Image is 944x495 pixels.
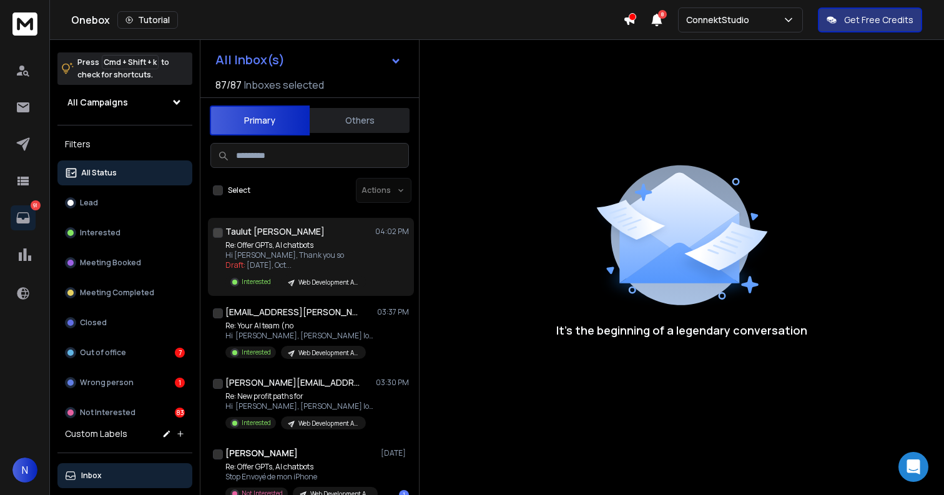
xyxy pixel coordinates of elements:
button: All Inbox(s) [205,47,411,72]
p: Web Development Agency Last [298,278,358,287]
button: Not Interested83 [57,400,192,425]
button: Wrong person1 [57,370,192,395]
button: Meeting Completed [57,280,192,305]
a: 91 [11,205,36,230]
p: 04:02 PM [375,227,409,237]
p: Inbox [81,471,102,481]
h3: Filters [57,135,192,153]
p: Hi [PERSON_NAME], [PERSON_NAME] looped me in here. [225,331,375,341]
p: Re: New profit paths for [225,391,375,401]
button: Others [310,107,410,134]
button: Meeting Booked [57,250,192,275]
button: N [12,458,37,483]
p: Re: Your AI team (no [225,321,375,331]
p: Web Development Agency Last [298,348,358,358]
p: It’s the beginning of a legendary conversation [556,321,807,339]
button: Get Free Credits [818,7,922,32]
label: Select [228,185,250,195]
p: 03:30 PM [376,378,409,388]
h1: All Campaigns [67,96,128,109]
h1: Taulut [PERSON_NAME] [225,225,325,238]
p: Web Development Agency Last [298,419,358,428]
span: 8 [658,10,667,19]
h1: [EMAIL_ADDRESS][PERSON_NAME] [225,306,363,318]
p: [DATE] [381,448,409,458]
p: Wrong person [80,378,134,388]
button: All Status [57,160,192,185]
h3: Inboxes selected [244,77,324,92]
h1: [PERSON_NAME] [225,447,298,459]
p: Re: Offer GPTs, AI chatbots [225,240,366,250]
p: Meeting Completed [80,288,154,298]
p: Stop Envoyé de mon iPhone [225,472,375,482]
p: All Status [81,168,117,178]
div: Onebox [71,11,623,29]
p: 03:37 PM [377,307,409,317]
p: Press to check for shortcuts. [77,56,169,81]
p: Interested [242,348,271,357]
p: Lead [80,198,98,208]
button: Closed [57,310,192,335]
p: Hi [PERSON_NAME], [PERSON_NAME] looped me in here. [225,401,375,411]
div: 7 [175,348,185,358]
p: Hi [PERSON_NAME], Thank you so [225,250,366,260]
h3: Custom Labels [65,428,127,440]
div: Open Intercom Messenger [898,452,928,482]
div: 1 [175,378,185,388]
p: Interested [80,228,120,238]
p: 91 [31,200,41,210]
span: 87 / 87 [215,77,242,92]
button: All Campaigns [57,90,192,115]
button: Tutorial [117,11,178,29]
p: Get Free Credits [844,14,913,26]
button: Out of office7 [57,340,192,365]
button: Inbox [57,463,192,488]
button: Lead [57,190,192,215]
p: Closed [80,318,107,328]
h1: [PERSON_NAME][EMAIL_ADDRESS][DOMAIN_NAME] [225,376,363,389]
p: Out of office [80,348,126,358]
p: ConnektStudio [686,14,754,26]
p: Meeting Booked [80,258,141,268]
button: Primary [210,105,310,135]
h1: All Inbox(s) [215,54,285,66]
p: Interested [242,277,271,287]
span: [DATE], Oct ... [247,260,292,270]
p: Re: Offer GPTs, AI chatbots [225,462,375,472]
span: Draft: [225,260,245,270]
span: Cmd + Shift + k [102,55,159,69]
p: Interested [242,418,271,428]
button: Interested [57,220,192,245]
div: 83 [175,408,185,418]
p: Not Interested [80,408,135,418]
